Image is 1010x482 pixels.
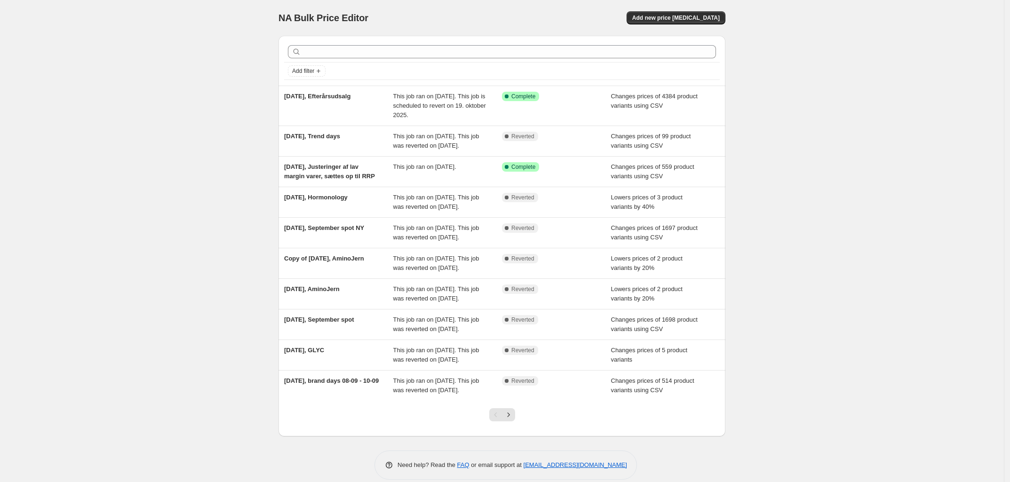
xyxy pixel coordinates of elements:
span: Copy of [DATE], AminoJern [284,255,364,262]
button: Next [502,408,515,421]
span: Complete [511,163,535,171]
span: [DATE], September spot [284,316,354,323]
span: Reverted [511,347,534,354]
span: Reverted [511,224,534,232]
span: Need help? Read the [398,461,457,468]
span: Changes prices of 559 product variants using CSV [611,163,694,180]
span: [DATE], September spot NY [284,224,364,231]
span: [DATE], brand days 08-09 - 10-09 [284,377,379,384]
span: Complete [511,93,535,100]
span: NA Bulk Price Editor [278,13,368,23]
span: Changes prices of 514 product variants using CSV [611,377,694,394]
span: This job ran on [DATE]. This job was reverted on [DATE]. [393,285,479,302]
span: This job ran on [DATE]. This job was reverted on [DATE]. [393,347,479,363]
span: or email support at [469,461,524,468]
span: [DATE], Hormonology [284,194,348,201]
span: Reverted [511,377,534,385]
span: This job ran on [DATE]. This job was reverted on [DATE]. [393,255,479,271]
span: Add filter [292,67,314,75]
span: [DATE], AminoJern [284,285,340,292]
a: [EMAIL_ADDRESS][DOMAIN_NAME] [524,461,627,468]
span: Add new price [MEDICAL_DATA] [632,14,720,22]
span: Lowers prices of 2 product variants by 20% [611,255,683,271]
span: This job ran on [DATE]. This job is scheduled to revert on 19. oktober 2025. [393,93,486,119]
span: This job ran on [DATE]. This job was reverted on [DATE]. [393,224,479,241]
span: Reverted [511,285,534,293]
span: Lowers prices of 2 product variants by 20% [611,285,683,302]
button: Add filter [288,65,326,77]
span: [DATE], Trend days [284,133,340,140]
span: Reverted [511,255,534,262]
span: [DATE], Justeringer af lav margin varer, sættes op til RRP [284,163,375,180]
span: [DATE], GLYC [284,347,324,354]
span: [DATE], Efterårsudsalg [284,93,350,100]
span: Changes prices of 1697 product variants using CSV [611,224,698,241]
nav: Pagination [489,408,515,421]
span: This job ran on [DATE]. This job was reverted on [DATE]. [393,133,479,149]
span: Changes prices of 4384 product variants using CSV [611,93,698,109]
span: Reverted [511,133,534,140]
span: Reverted [511,316,534,324]
span: Changes prices of 5 product variants [611,347,688,363]
a: FAQ [457,461,469,468]
span: This job ran on [DATE]. This job was reverted on [DATE]. [393,377,479,394]
span: This job ran on [DATE]. This job was reverted on [DATE]. [393,194,479,210]
span: This job ran on [DATE]. This job was reverted on [DATE]. [393,316,479,332]
span: Reverted [511,194,534,201]
button: Add new price [MEDICAL_DATA] [627,11,725,24]
span: Lowers prices of 3 product variants by 40% [611,194,683,210]
span: Changes prices of 99 product variants using CSV [611,133,691,149]
span: This job ran on [DATE]. [393,163,456,170]
span: Changes prices of 1698 product variants using CSV [611,316,698,332]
